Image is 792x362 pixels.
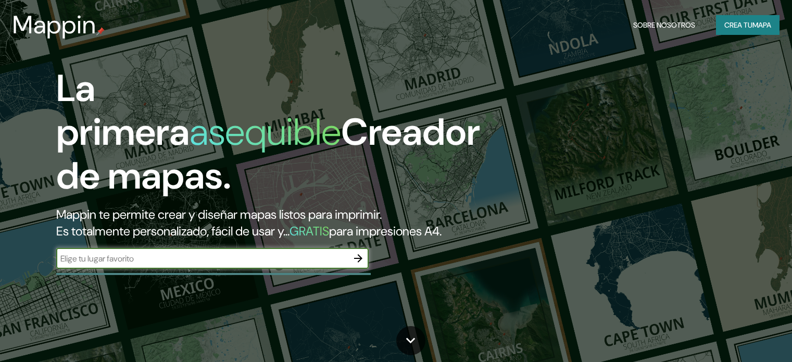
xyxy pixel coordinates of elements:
font: Es totalmente personalizado, fácil de usar y... [56,223,290,239]
font: GRATIS [290,223,329,239]
font: mapa [752,20,771,30]
font: para impresiones A4. [329,223,442,239]
font: Crea tu [724,20,752,30]
img: pin de mapeo [96,27,105,35]
font: Creador de mapas. [56,108,480,200]
font: Mappin [12,8,96,41]
input: Elige tu lugar favorito [56,253,348,265]
button: Sobre nosotros [629,15,699,35]
font: asequible [190,108,341,156]
button: Crea tumapa [716,15,780,35]
font: La primera [56,64,190,156]
font: Mappin te permite crear y diseñar mapas listos para imprimir. [56,206,382,222]
font: Sobre nosotros [633,20,695,30]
